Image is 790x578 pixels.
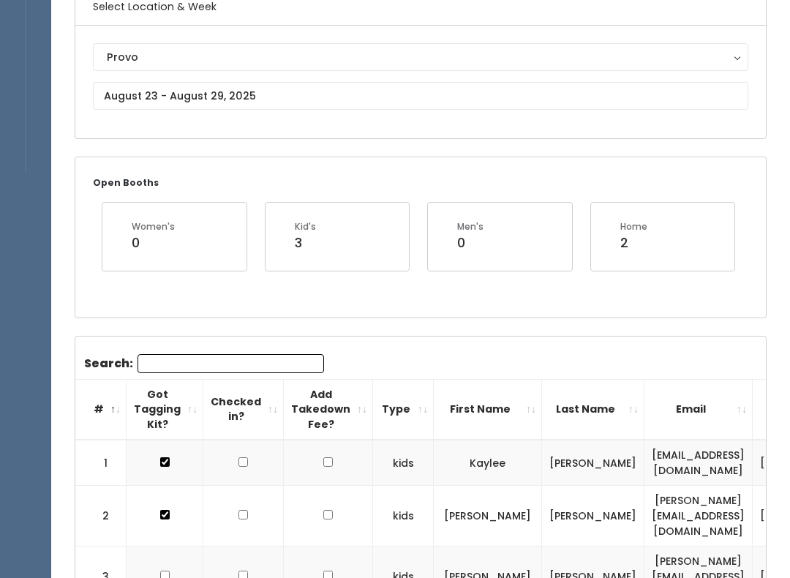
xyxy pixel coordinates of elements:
[644,379,753,440] th: Email: activate to sort column ascending
[457,220,484,233] div: Men's
[542,440,644,486] td: [PERSON_NAME]
[127,379,203,440] th: Got Tagging Kit?: activate to sort column ascending
[75,486,127,547] td: 2
[434,440,542,486] td: Kaylee
[93,82,748,110] input: August 23 - August 29, 2025
[373,440,434,486] td: kids
[373,379,434,440] th: Type: activate to sort column ascending
[75,440,127,486] td: 1
[138,354,324,373] input: Search:
[434,486,542,547] td: [PERSON_NAME]
[132,233,175,252] div: 0
[107,49,734,65] div: Provo
[620,220,647,233] div: Home
[132,220,175,233] div: Women's
[295,220,316,233] div: Kid's
[295,233,316,252] div: 3
[542,486,644,547] td: [PERSON_NAME]
[203,379,284,440] th: Checked in?: activate to sort column ascending
[93,43,748,71] button: Provo
[644,440,753,486] td: [EMAIL_ADDRESS][DOMAIN_NAME]
[620,233,647,252] div: 2
[75,379,127,440] th: #: activate to sort column descending
[84,354,324,373] label: Search:
[373,486,434,547] td: kids
[284,379,373,440] th: Add Takedown Fee?: activate to sort column ascending
[93,176,159,189] small: Open Booths
[644,486,753,547] td: [PERSON_NAME][EMAIL_ADDRESS][DOMAIN_NAME]
[434,379,542,440] th: First Name: activate to sort column ascending
[542,379,644,440] th: Last Name: activate to sort column ascending
[457,233,484,252] div: 0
